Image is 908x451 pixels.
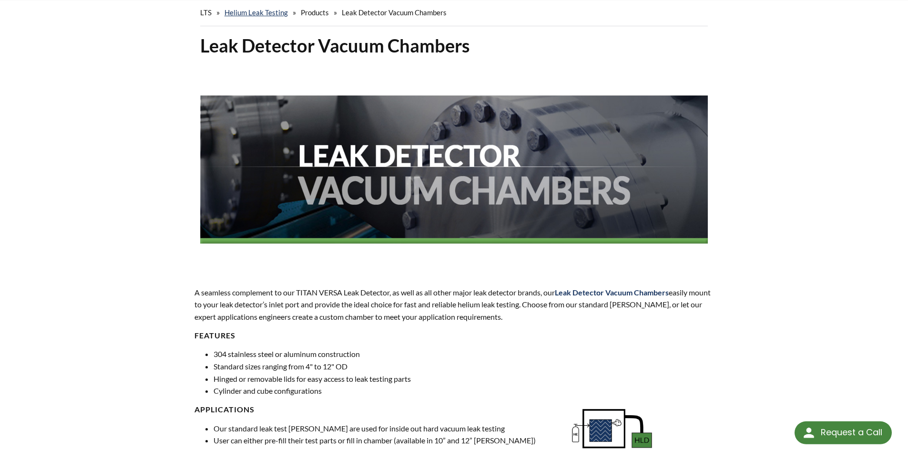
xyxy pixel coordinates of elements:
[214,422,561,435] li: Our standard leak test [PERSON_NAME] are used for inside out hard vacuum leak testing
[194,331,714,341] h4: Features
[214,373,714,385] li: Hinged or removable lids for easy access to leak testing parts
[301,8,329,17] span: Products
[200,8,212,17] span: LTS
[342,8,447,17] span: Leak Detector Vacuum Chambers
[200,65,708,268] img: Leak Test Vacuum Chambers header
[224,8,288,17] a: Helium Leak Testing
[214,434,561,447] li: User can either pre-fill their test parts or fill in chamber (available in 10” and 12” [PERSON_NA...
[214,360,714,373] li: Standard sizes ranging from 4" to 12" OD
[821,421,882,443] div: Request a Call
[214,348,714,360] li: 304 stainless steel or aluminum construction
[200,34,708,57] h1: Leak Detector Vacuum Chambers
[555,288,669,297] strong: Leak Detector Vacuum Chambers
[214,385,714,397] li: Cylinder and cube configurations
[795,421,892,444] div: Request a Call
[194,286,714,323] p: A seamless complement to our TITAN VERSA Leak Detector, as well as all other major leak detector ...
[801,425,816,441] img: round button
[194,405,561,415] h4: Applications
